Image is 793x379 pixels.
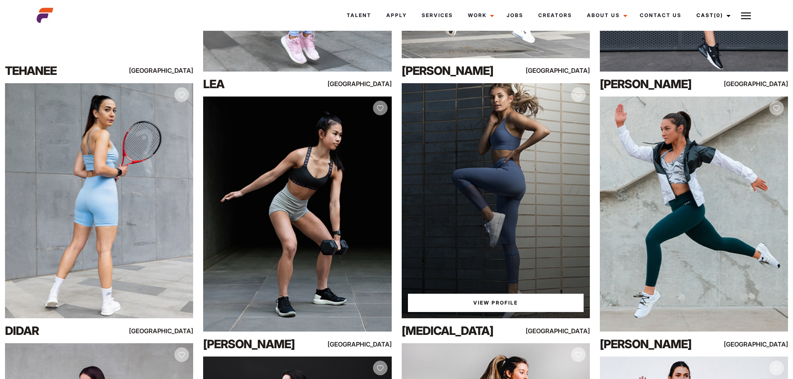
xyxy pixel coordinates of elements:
div: [PERSON_NAME] [600,336,713,352]
div: Didar [5,322,118,339]
a: Talent [339,4,379,27]
div: [GEOGRAPHIC_DATA] [335,339,392,349]
span: (0) [714,12,723,18]
img: Burger icon [741,11,751,21]
a: View Nikita'sProfile [408,294,584,312]
a: Apply [379,4,414,27]
a: Contact Us [632,4,689,27]
div: [GEOGRAPHIC_DATA] [533,65,590,76]
div: [PERSON_NAME] [402,62,515,79]
div: Lea [203,76,316,92]
div: [GEOGRAPHIC_DATA] [533,326,590,336]
div: [PERSON_NAME] [600,76,713,92]
a: Jobs [499,4,531,27]
a: Creators [531,4,579,27]
div: [GEOGRAPHIC_DATA] [731,339,788,349]
div: [GEOGRAPHIC_DATA] [137,65,194,76]
div: [GEOGRAPHIC_DATA] [335,79,392,89]
a: About Us [579,4,632,27]
a: Cast(0) [689,4,736,27]
img: cropped-aefm-brand-fav-22-square.png [37,7,53,24]
a: Services [414,4,460,27]
div: Tehanee [5,62,118,79]
div: [MEDICAL_DATA] [402,322,515,339]
div: [PERSON_NAME] [203,336,316,352]
a: Work [460,4,499,27]
div: [GEOGRAPHIC_DATA] [137,326,194,336]
div: [GEOGRAPHIC_DATA] [731,79,788,89]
